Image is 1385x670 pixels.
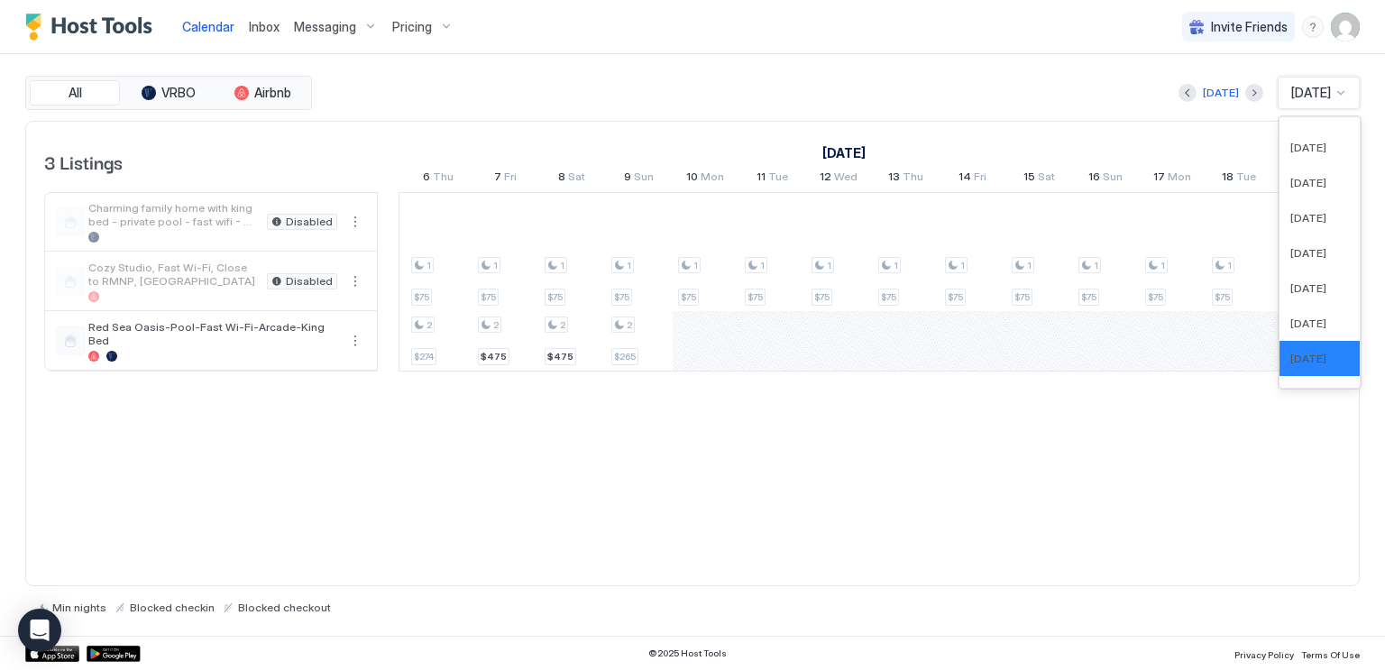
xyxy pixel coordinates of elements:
[1084,166,1127,192] a: November 16, 2025
[414,291,429,303] span: $75
[834,170,858,188] span: Wed
[1302,16,1324,38] div: menu
[182,19,234,34] span: Calendar
[1301,644,1360,663] a: Terms Of Use
[693,260,698,271] span: 1
[1203,85,1239,101] div: [DATE]
[1023,170,1035,188] span: 15
[344,330,366,352] div: menu
[87,646,141,662] div: Google Play Store
[1290,246,1326,260] span: [DATE]
[1236,170,1256,188] span: Tue
[414,351,434,363] span: $274
[25,646,79,662] a: App Store
[161,85,196,101] span: VRBO
[130,601,215,614] span: Blocked checkin
[648,647,727,659] span: © 2025 Host Tools
[418,166,458,192] a: November 6, 2025
[827,260,831,271] span: 1
[547,351,573,363] span: $475
[294,19,356,35] span: Messaging
[818,140,870,166] a: November 1, 2025
[1290,387,1326,400] span: [DATE]
[69,85,82,101] span: All
[344,271,366,292] button: More options
[494,170,501,188] span: 7
[627,260,631,271] span: 1
[182,17,234,36] a: Calendar
[814,291,830,303] span: $75
[958,170,971,188] span: 14
[1301,649,1360,660] span: Terms Of Use
[752,166,793,192] a: November 11, 2025
[624,170,631,188] span: 9
[1014,291,1030,303] span: $75
[1200,82,1242,104] button: [DATE]
[490,166,521,192] a: November 7, 2025
[1211,19,1288,35] span: Invite Friends
[392,19,432,35] span: Pricing
[894,260,898,271] span: 1
[88,201,260,228] span: Charming family home with king bed - private pool - fast wifi - ARCADE
[1245,84,1263,102] button: Next month
[1019,166,1059,192] a: November 15, 2025
[614,291,629,303] span: $75
[88,261,260,288] span: Cozy Studio, Fast Wi-Fi, Close to RMNP, [GEOGRAPHIC_DATA]
[888,170,900,188] span: 13
[960,260,965,271] span: 1
[52,601,106,614] span: Min nights
[614,351,636,363] span: $265
[1290,141,1326,154] span: [DATE]
[1103,170,1123,188] span: Sun
[1027,260,1032,271] span: 1
[25,14,161,41] a: Host Tools Logo
[815,166,862,192] a: November 12, 2025
[1290,211,1326,225] span: [DATE]
[619,166,658,192] a: November 9, 2025
[547,291,563,303] span: $75
[344,330,366,352] button: More options
[954,166,991,192] a: November 14, 2025
[1081,291,1096,303] span: $75
[1217,166,1261,192] a: November 18, 2025
[568,170,585,188] span: Sat
[88,320,337,347] span: Red Sea Oasis-Pool-Fast Wi-Fi-Arcade-King Bed
[44,148,123,175] span: 3 Listings
[1148,291,1163,303] span: $75
[481,351,507,363] span: $475
[1291,85,1331,101] span: [DATE]
[1038,170,1055,188] span: Sat
[1331,13,1360,41] div: User profile
[634,170,654,188] span: Sun
[1290,281,1326,295] span: [DATE]
[974,170,986,188] span: Fri
[427,319,432,331] span: 2
[757,170,766,188] span: 11
[344,211,366,233] div: menu
[701,170,724,188] span: Mon
[249,19,280,34] span: Inbox
[238,601,331,614] span: Blocked checkout
[1215,291,1230,303] span: $75
[1094,260,1098,271] span: 1
[217,80,307,106] button: Airbnb
[493,319,499,331] span: 2
[249,17,280,36] a: Inbox
[768,170,788,188] span: Tue
[423,170,430,188] span: 6
[344,271,366,292] div: menu
[1290,317,1326,330] span: [DATE]
[558,170,565,188] span: 8
[1234,649,1294,660] span: Privacy Policy
[1179,84,1197,102] button: Previous month
[884,166,928,192] a: November 13, 2025
[681,291,696,303] span: $75
[682,166,729,192] a: November 10, 2025
[493,260,498,271] span: 1
[1222,170,1234,188] span: 18
[433,170,454,188] span: Thu
[254,85,291,101] span: Airbnb
[18,609,61,652] div: Open Intercom Messenger
[1160,260,1165,271] span: 1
